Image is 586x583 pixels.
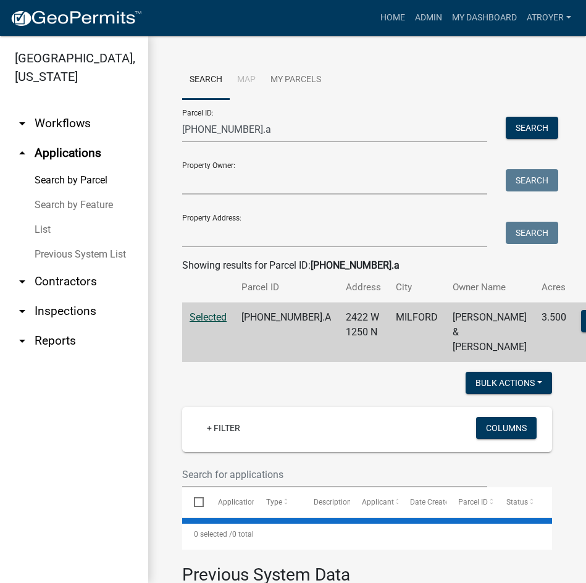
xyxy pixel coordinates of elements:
[15,116,30,131] i: arrow_drop_down
[447,6,522,30] a: My Dashboard
[15,333,30,348] i: arrow_drop_down
[388,303,445,363] td: MILFORD
[506,498,528,506] span: Status
[254,487,302,517] datatable-header-cell: Type
[263,61,329,100] a: My Parcels
[15,274,30,289] i: arrow_drop_down
[466,372,552,394] button: Bulk Actions
[458,498,488,506] span: Parcel ID
[506,117,558,139] button: Search
[534,273,574,302] th: Acres
[302,487,350,517] datatable-header-cell: Description
[362,498,394,506] span: Applicant
[218,498,285,506] span: Application Number
[182,519,552,550] div: 0 total
[234,273,338,302] th: Parcel ID
[534,303,574,363] td: 3.500
[182,462,487,487] input: Search for applications
[495,487,543,517] datatable-header-cell: Status
[197,417,250,439] a: + Filter
[445,303,534,363] td: [PERSON_NAME] & [PERSON_NAME]
[15,304,30,319] i: arrow_drop_down
[206,487,254,517] datatable-header-cell: Application Number
[445,273,534,302] th: Owner Name
[476,417,537,439] button: Columns
[182,258,552,273] div: Showing results for Parcel ID:
[388,273,445,302] th: City
[350,487,398,517] datatable-header-cell: Applicant
[410,6,447,30] a: Admin
[182,61,230,100] a: Search
[266,498,282,506] span: Type
[190,311,227,323] a: Selected
[338,273,388,302] th: Address
[15,146,30,161] i: arrow_drop_up
[506,169,558,191] button: Search
[375,6,410,30] a: Home
[410,498,453,506] span: Date Created
[446,487,495,517] datatable-header-cell: Parcel ID
[194,530,232,539] span: 0 selected /
[522,6,576,30] a: atroyer
[182,487,206,517] datatable-header-cell: Select
[311,259,400,271] strong: [PHONE_NUMBER].a
[398,487,446,517] datatable-header-cell: Date Created
[338,303,388,363] td: 2422 W 1250 N
[234,303,338,363] td: [PHONE_NUMBER].A
[314,498,351,506] span: Description
[506,222,558,244] button: Search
